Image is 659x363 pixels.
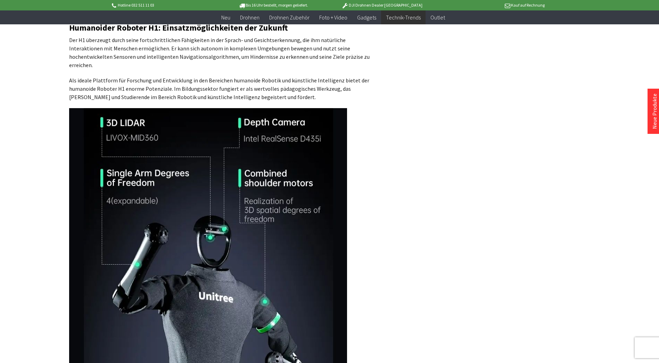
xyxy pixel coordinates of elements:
a: Neu [216,10,235,25]
span: Outlet [430,14,445,21]
a: Gadgets [352,10,381,25]
a: Technik-Trends [381,10,426,25]
p: Bis 16 Uhr bestellt, morgen geliefert. [219,1,328,9]
a: Neue Produkte [651,94,658,129]
p: Kauf auf Rechnung [436,1,545,9]
span: Foto + Video [319,14,347,21]
span: Technik-Trends [386,14,421,21]
a: Outlet [426,10,450,25]
span: Drohnen [240,14,260,21]
h2: Humanoider Roboter H1: Einsatzmöglichkeiten der Zukunft [69,23,371,32]
a: Drohnen Zubehör [264,10,314,25]
p: Der H1 überzeugt durch seine fortschrittlichen Fähigkeiten in der Sprach- und Gesichtserkennung, ... [69,36,371,69]
p: Hotline 032 511 11 03 [111,1,219,9]
p: Als ideale Plattform für Forschung und Entwicklung in den Bereichen humanoide Robotik und künstli... [69,76,371,101]
span: Gadgets [357,14,376,21]
a: Foto + Video [314,10,352,25]
a: Drohnen [235,10,264,25]
span: Drohnen Zubehör [269,14,310,21]
span: Neu [221,14,230,21]
p: DJI Drohnen Dealer [GEOGRAPHIC_DATA] [328,1,436,9]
